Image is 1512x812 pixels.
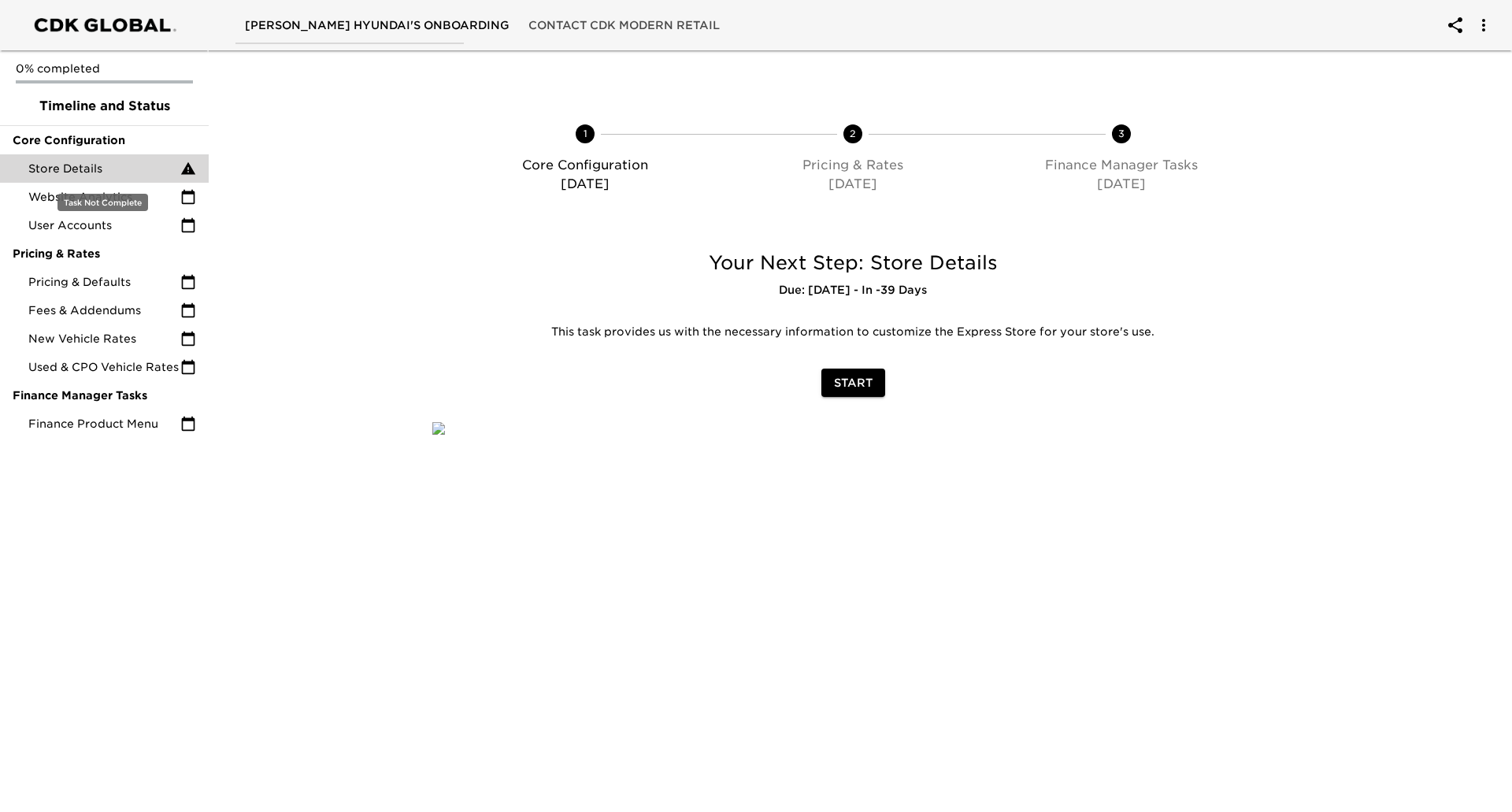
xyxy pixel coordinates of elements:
[444,324,1262,340] p: This task provides us with the necessary information to customize the Express Store for your stor...
[28,416,180,432] span: Finance Product Menu
[28,302,180,318] span: Fees & Addendums
[245,16,510,35] span: [PERSON_NAME] Hyundai's Onboarding
[725,175,980,194] p: [DATE]
[458,175,713,194] p: [DATE]
[834,373,873,393] span: Start
[28,189,180,205] span: Website Analytics
[584,128,587,139] text: 1
[994,175,1249,194] p: [DATE]
[28,161,180,176] span: Store Details
[725,156,980,175] p: Pricing & Rates
[1465,6,1503,44] button: account of current user
[821,369,885,398] button: Start
[1436,6,1474,44] button: account of current user
[528,16,720,35] span: Contact CDK Modern Retail
[28,359,180,375] span: Used & CPO Vehicle Rates
[16,61,193,76] p: 0% completed
[432,422,445,435] img: qkibX1zbU72zw90W6Gan%2FTemplates%2FRjS7uaFIXtg43HUzxvoG%2F3e51d9d6-1114-4229-a5bf-f5ca567b6beb.jpg
[432,282,1274,299] h6: Due: [DATE] - In -39 Days
[1118,128,1125,139] text: 3
[13,97,196,116] span: Timeline and Status
[432,250,1274,276] h5: Your Next Step: Store Details
[28,274,180,290] span: Pricing & Defaults
[850,128,856,139] text: 2
[13,387,196,403] span: Finance Manager Tasks
[994,156,1249,175] p: Finance Manager Tasks
[13,132,196,148] span: Core Configuration
[13,246,196,261] span: Pricing & Rates
[28,217,180,233] span: User Accounts
[458,156,713,175] p: Core Configuration
[28,331,180,347] span: New Vehicle Rates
